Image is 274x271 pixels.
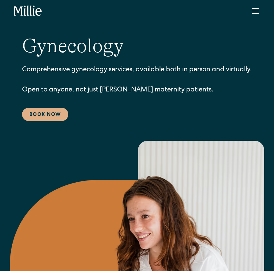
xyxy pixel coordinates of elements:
p: Comprehensive gynecology services, available both in person and virtually. Open to anyone, not ju... [22,65,252,95]
div: menu [248,4,260,18]
a: Book Now [22,108,68,121]
h1: Gynecology [22,34,124,58]
a: home [14,6,42,17]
